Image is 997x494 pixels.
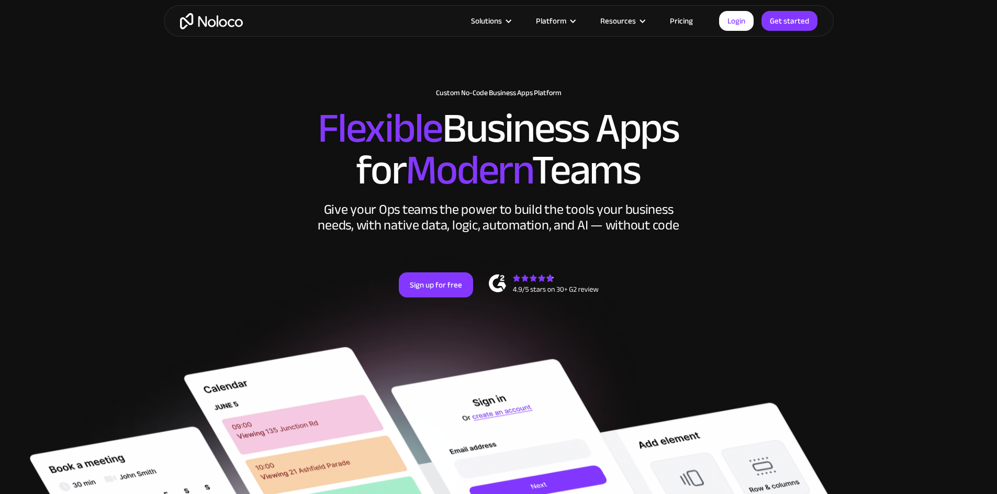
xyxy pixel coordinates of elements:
[318,89,442,167] span: Flexible
[174,108,823,191] h2: Business Apps for Teams
[458,14,523,28] div: Solutions
[761,11,817,31] a: Get started
[180,13,243,29] a: home
[316,202,682,233] div: Give your Ops teams the power to build the tools your business needs, with native data, logic, au...
[523,14,587,28] div: Platform
[536,14,566,28] div: Platform
[174,89,823,97] h1: Custom No-Code Business Apps Platform
[471,14,502,28] div: Solutions
[406,131,532,209] span: Modern
[719,11,754,31] a: Login
[657,14,706,28] a: Pricing
[600,14,636,28] div: Resources
[587,14,657,28] div: Resources
[399,272,473,297] a: Sign up for free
